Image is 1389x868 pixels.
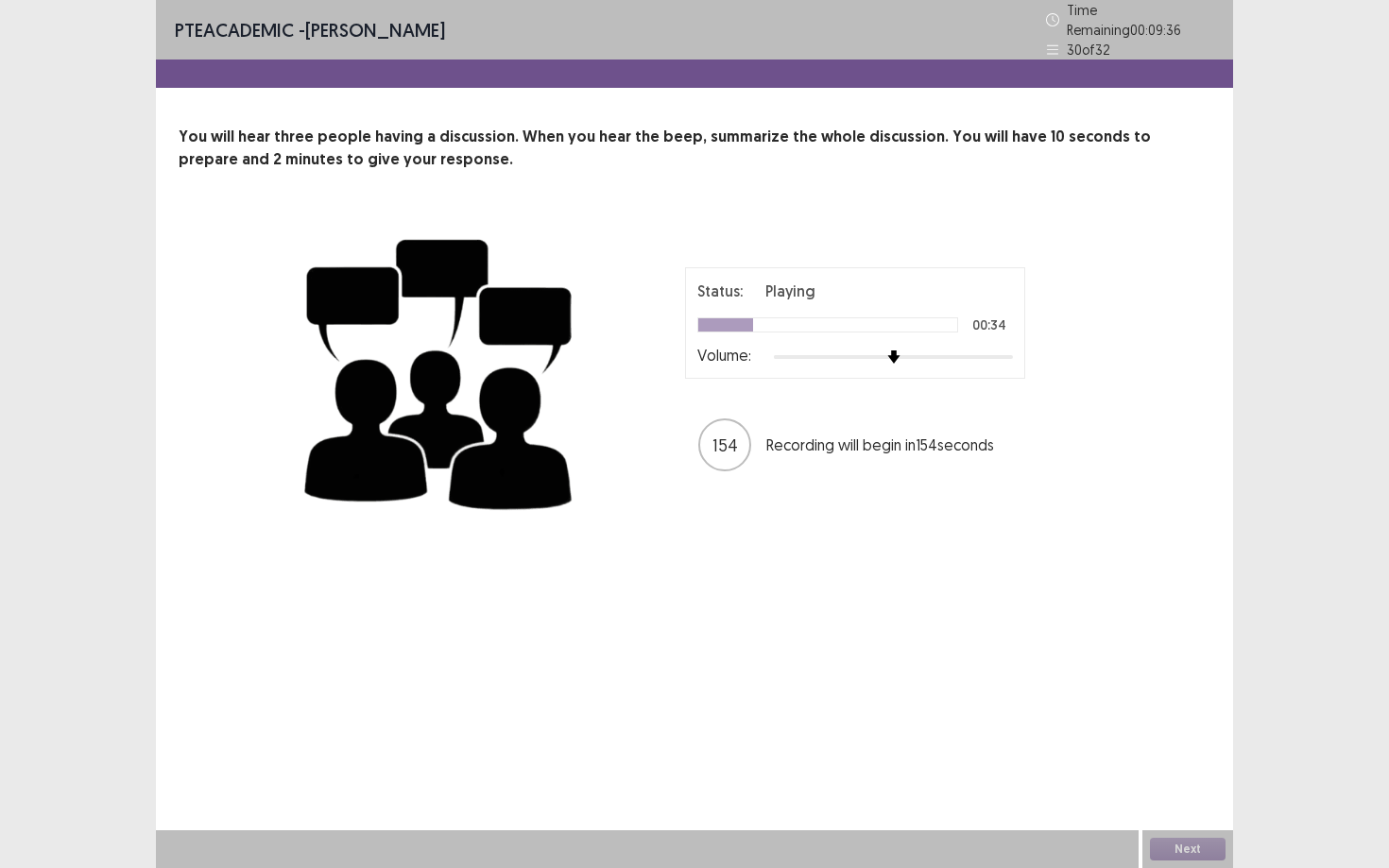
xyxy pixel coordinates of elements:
[298,216,581,525] img: group-discussion
[766,434,1012,456] p: Recording will begin in 154 seconds
[1067,40,1110,60] p: 30 of 32
[887,350,900,364] img: arrow-thumb
[972,318,1006,332] p: 00:34
[712,433,738,458] p: 154
[175,16,445,44] p: - [PERSON_NAME]
[697,280,743,302] p: Status:
[697,344,751,366] p: Volume:
[179,126,1210,171] p: You will hear three people having a discussion. When you hear the beep, summarize the whole discu...
[765,280,815,302] p: Playing
[175,18,294,42] span: PTE academic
